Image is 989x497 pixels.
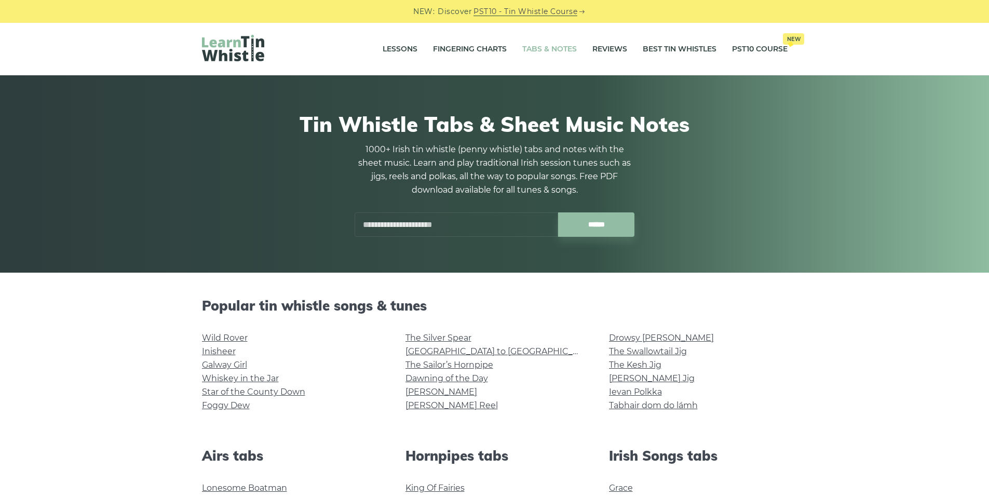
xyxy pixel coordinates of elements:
a: Grace [609,483,633,493]
span: New [783,33,804,45]
a: Fingering Charts [433,36,507,62]
a: Lessons [383,36,417,62]
a: Inisheer [202,346,236,356]
a: Foggy Dew [202,400,250,410]
a: [PERSON_NAME] Reel [405,400,498,410]
h2: Hornpipes tabs [405,448,584,464]
img: LearnTinWhistle.com [202,35,264,61]
a: Wild Rover [202,333,248,343]
a: [PERSON_NAME] Jig [609,373,695,383]
a: The Silver Spear [405,333,471,343]
a: Reviews [592,36,627,62]
a: Tabhair dom do lámh [609,400,698,410]
h2: Airs tabs [202,448,381,464]
a: Star of the County Down [202,387,305,397]
a: Drowsy [PERSON_NAME] [609,333,714,343]
h2: Popular tin whistle songs & tunes [202,298,788,314]
h2: Irish Songs tabs [609,448,788,464]
a: [PERSON_NAME] [405,387,477,397]
a: Ievan Polkka [609,387,662,397]
a: Dawning of the Day [405,373,488,383]
a: Lonesome Boatman [202,483,287,493]
a: [GEOGRAPHIC_DATA] to [GEOGRAPHIC_DATA] [405,346,597,356]
a: King Of Fairies [405,483,465,493]
a: The Swallowtail Jig [609,346,687,356]
a: Whiskey in the Jar [202,373,279,383]
a: Best Tin Whistles [643,36,716,62]
a: The Sailor’s Hornpipe [405,360,493,370]
h1: Tin Whistle Tabs & Sheet Music Notes [202,112,788,137]
a: Tabs & Notes [522,36,577,62]
p: 1000+ Irish tin whistle (penny whistle) tabs and notes with the sheet music. Learn and play tradi... [355,143,635,197]
a: Galway Girl [202,360,247,370]
a: The Kesh Jig [609,360,661,370]
a: PST10 CourseNew [732,36,788,62]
